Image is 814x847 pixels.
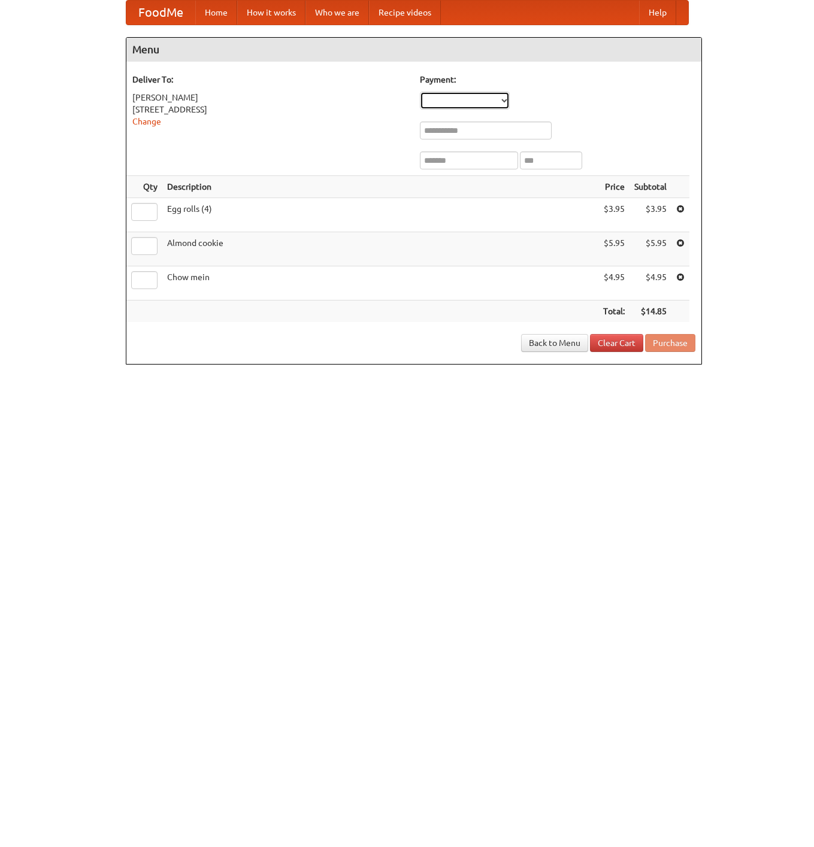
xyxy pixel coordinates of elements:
a: Help [639,1,676,25]
a: Home [195,1,237,25]
h4: Menu [126,38,701,62]
a: Who we are [305,1,369,25]
a: Back to Menu [521,334,588,352]
h5: Deliver To: [132,74,408,86]
td: Chow mein [162,266,598,300]
h5: Payment: [420,74,695,86]
th: Qty [126,176,162,198]
th: Subtotal [630,176,671,198]
th: Total: [598,300,630,323]
a: How it works [237,1,305,25]
button: Purchase [645,334,695,352]
th: Price [598,176,630,198]
td: $3.95 [630,198,671,232]
a: FoodMe [126,1,195,25]
td: $3.95 [598,198,630,232]
td: $4.95 [630,266,671,300]
th: Description [162,176,598,198]
div: [STREET_ADDRESS] [132,104,408,116]
a: Recipe videos [369,1,441,25]
th: $14.85 [630,300,671,323]
a: Clear Cart [590,334,643,352]
td: $5.95 [630,232,671,266]
a: Change [132,117,161,126]
div: [PERSON_NAME] [132,92,408,104]
td: $4.95 [598,266,630,300]
td: Almond cookie [162,232,598,266]
td: Egg rolls (4) [162,198,598,232]
td: $5.95 [598,232,630,266]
